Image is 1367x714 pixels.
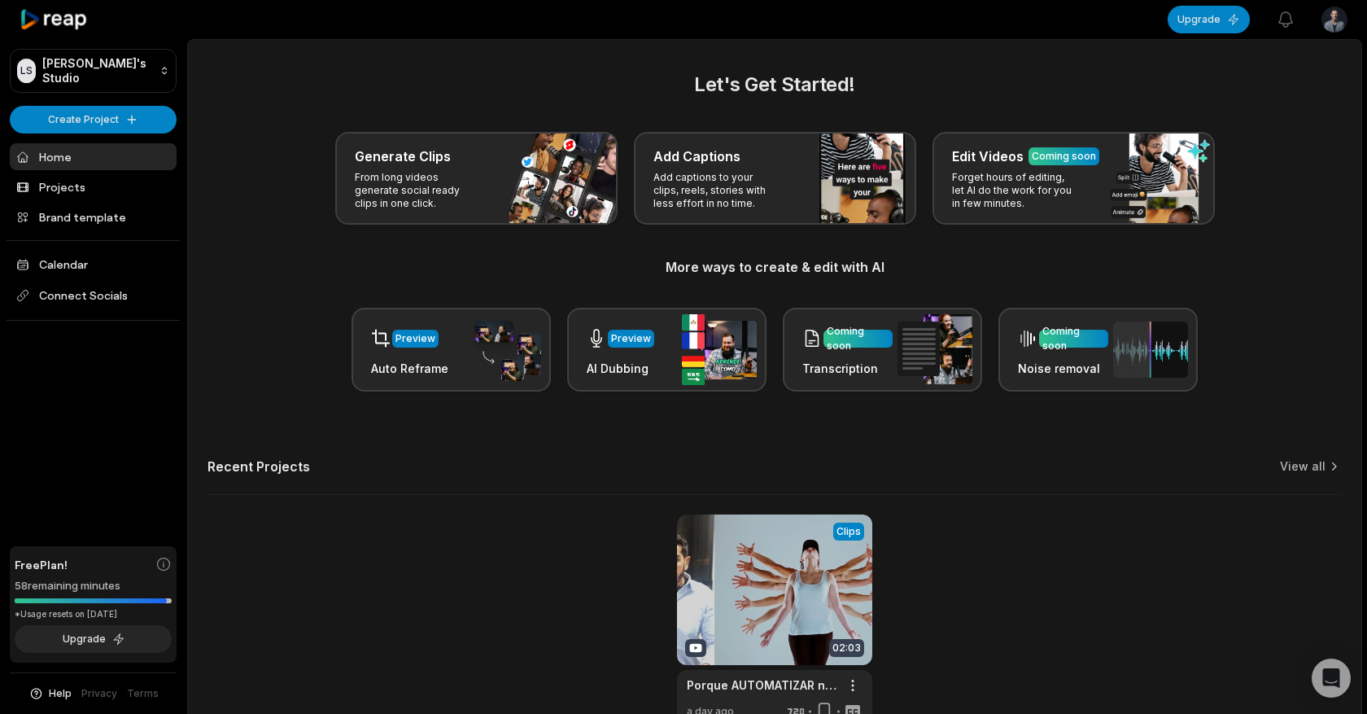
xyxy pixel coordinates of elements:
[1280,458,1326,475] a: View all
[1032,149,1096,164] div: Coming soon
[42,56,153,85] p: [PERSON_NAME]'s Studio
[653,171,780,210] p: Add captions to your clips, reels, stories with less effort in no time.
[355,147,451,166] h3: Generate Clips
[10,204,177,230] a: Brand template
[611,331,651,346] div: Preview
[28,686,72,701] button: Help
[15,608,172,620] div: *Usage resets on [DATE]
[15,625,172,653] button: Upgrade
[10,173,177,200] a: Projects
[81,686,117,701] a: Privacy
[395,331,435,346] div: Preview
[1312,659,1351,698] div: Open Intercom Messenger
[207,257,1342,277] h3: More ways to create & edit with AI
[127,686,159,701] a: Terms
[1168,6,1250,33] button: Upgrade
[587,360,654,377] h3: AI Dubbing
[653,147,740,166] h3: Add Captions
[207,458,310,475] h2: Recent Projects
[898,314,972,384] img: transcription.png
[10,106,177,134] button: Create Project
[466,318,541,382] img: auto_reframe.png
[10,251,177,278] a: Calendar
[49,686,72,701] span: Help
[827,324,889,353] div: Coming soon
[355,171,481,210] p: From long videos generate social ready clips in one click.
[207,70,1342,99] h2: Let's Get Started!
[371,360,448,377] h3: Auto Reframe
[15,578,172,594] div: 58 remaining minutes
[687,677,836,694] a: Porque AUTOMATIZAR nunca foi tão fácil!
[1018,360,1108,377] h3: Noise removal
[17,59,36,83] div: LS
[10,143,177,170] a: Home
[952,147,1024,166] h3: Edit Videos
[10,281,177,310] span: Connect Socials
[682,314,757,385] img: ai_dubbing.png
[802,360,893,377] h3: Transcription
[1042,324,1105,353] div: Coming soon
[952,171,1078,210] p: Forget hours of editing, let AI do the work for you in few minutes.
[1113,322,1188,378] img: noise_removal.png
[15,556,68,573] span: Free Plan!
